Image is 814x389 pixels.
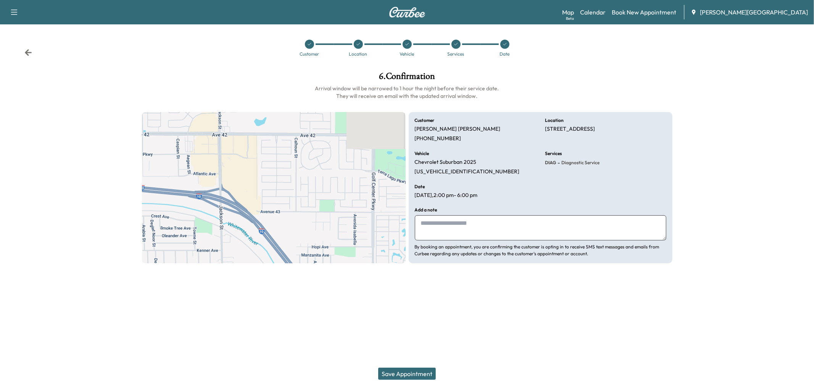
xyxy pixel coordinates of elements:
[415,151,429,156] h6: Vehicle
[349,52,368,56] div: Location
[378,368,436,380] button: Save Appointment
[566,16,574,21] div: Beta
[415,118,435,123] h6: Customer
[142,85,672,100] h6: Arrival window will be narrowed to 1 hour the night before their service date. They will receive ...
[415,208,437,212] h6: Add a note
[545,118,564,123] h6: Location
[545,151,562,156] h6: Services
[24,49,32,56] div: Back
[700,8,808,17] span: [PERSON_NAME][GEOGRAPHIC_DATA]
[415,192,478,199] p: [DATE] , 2:00 pm - 6:00 pm
[415,168,520,175] p: [US_VEHICLE_IDENTIFICATION_NUMBER]
[545,160,556,166] span: DIAG
[545,126,595,133] p: [STREET_ADDRESS]
[556,159,560,166] span: -
[562,8,574,17] a: MapBeta
[612,8,676,17] a: Book New Appointment
[415,243,666,257] p: By booking an appointment, you are confirming the customer is opting in to receive SMS text messa...
[142,72,672,85] h1: 6 . Confirmation
[300,52,319,56] div: Customer
[500,52,510,56] div: Date
[448,52,464,56] div: Services
[560,160,600,166] span: Diagnostic Service
[389,7,426,18] img: Curbee Logo
[415,135,461,142] p: [PHONE_NUMBER]
[415,184,425,189] h6: Date
[415,159,477,166] p: Chevrolet Suburban 2025
[580,8,606,17] a: Calendar
[400,52,414,56] div: Vehicle
[415,126,501,133] p: [PERSON_NAME] [PERSON_NAME]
